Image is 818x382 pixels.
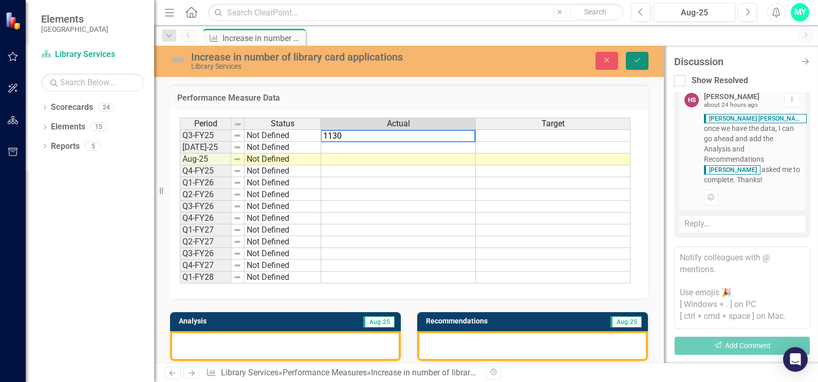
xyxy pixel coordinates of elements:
img: Not Defined [170,52,186,68]
div: Open Intercom Messenger [783,347,808,372]
a: Scorecards [51,102,93,113]
td: Q4-FY27 [180,260,231,272]
td: Q3-FY26 [180,201,231,213]
img: 8DAGhfEEPCf229AAAAAElFTkSuQmCC [233,143,241,151]
div: Reply... [679,216,805,233]
small: about 24 hours ago [704,101,758,108]
img: 8DAGhfEEPCf229AAAAAElFTkSuQmCC [234,120,242,128]
a: Reports [51,141,80,152]
td: Not Defined [245,142,321,154]
td: Aug-25 [180,154,231,165]
h3: Performance Measure Data [177,93,641,103]
button: Search [570,5,621,20]
div: 5 [85,142,101,150]
h3: Analysis [179,317,279,325]
td: Q4-FY26 [180,213,231,224]
td: Not Defined [245,236,321,248]
td: Not Defined [245,272,321,283]
td: Not Defined [245,260,321,272]
span: once we have the data, I can go ahead and add the Analysis and Recommendations asked me to comple... [704,113,800,185]
td: Q1-FY27 [180,224,231,236]
span: Aug-25 [610,316,642,328]
span: Period [194,119,217,128]
img: 8DAGhfEEPCf229AAAAAElFTkSuQmCC [233,261,241,270]
div: [PERSON_NAME] [704,93,759,101]
td: Not Defined [245,154,321,165]
span: Elements [41,13,108,25]
div: Increase in number of library card applications [191,51,431,63]
a: Performance Measures [283,368,367,377]
div: Increase in number of library card applications [222,32,303,45]
input: Search Below... [41,73,144,91]
span: Target [542,119,565,128]
span: Aug-25 [363,316,395,328]
div: HS [684,93,699,107]
div: 24 [98,103,115,112]
span: Search [584,8,606,16]
img: 8DAGhfEEPCf229AAAAAElFTkSuQmCC [233,131,241,140]
span: Status [271,119,294,128]
input: Search ClearPoint... [208,4,624,22]
span: [PERSON_NAME] [704,165,760,175]
td: Not Defined [245,248,321,260]
td: Q1-FY28 [180,272,231,283]
td: Not Defined [245,189,321,201]
img: ClearPoint Strategy [5,12,23,30]
div: Show Resolved [692,75,748,87]
div: Aug-25 [657,7,732,19]
img: 8DAGhfEEPCf229AAAAAElFTkSuQmCC [233,179,241,187]
td: Q2-FY27 [180,236,231,248]
td: Not Defined [245,201,321,213]
div: Increase in number of library card applications [371,368,539,377]
td: Q2-FY26 [180,189,231,201]
td: Q1-FY26 [180,177,231,189]
span: Actual [387,119,410,128]
td: Not Defined [245,213,321,224]
td: Q3-FY26 [180,248,231,260]
div: » » [206,367,478,379]
button: MY [791,3,809,22]
td: Q4-FY25 [180,165,231,177]
img: 8DAGhfEEPCf229AAAAAElFTkSuQmCC [233,214,241,222]
td: Not Defined [245,165,321,177]
span: [PERSON_NAME] [PERSON_NAME] [704,114,807,123]
img: 8DAGhfEEPCf229AAAAAElFTkSuQmCC [233,273,241,281]
a: Elements [51,121,85,133]
img: 8DAGhfEEPCf229AAAAAElFTkSuQmCC [233,238,241,246]
img: 8DAGhfEEPCf229AAAAAElFTkSuQmCC [233,167,241,175]
div: Library Services [191,63,431,70]
img: 8DAGhfEEPCf229AAAAAElFTkSuQmCC [233,155,241,163]
td: Q3-FY25 [180,129,231,142]
td: Not Defined [245,224,321,236]
td: Not Defined [245,129,321,142]
img: 8DAGhfEEPCf229AAAAAElFTkSuQmCC [233,202,241,211]
td: Not Defined [245,177,321,189]
h3: Recommendations [426,317,568,325]
div: Discussion [674,56,795,67]
a: Library Services [221,368,278,377]
img: 8DAGhfEEPCf229AAAAAElFTkSuQmCC [233,226,241,234]
div: 15 [90,123,107,131]
button: Add Comment [674,336,810,355]
img: 8DAGhfEEPCf229AAAAAElFTkSuQmCC [233,190,241,199]
small: [GEOGRAPHIC_DATA] [41,25,108,33]
td: [DATE]-25 [180,142,231,154]
button: Aug-25 [654,3,735,22]
img: 8DAGhfEEPCf229AAAAAElFTkSuQmCC [233,250,241,258]
a: Library Services [41,49,144,61]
